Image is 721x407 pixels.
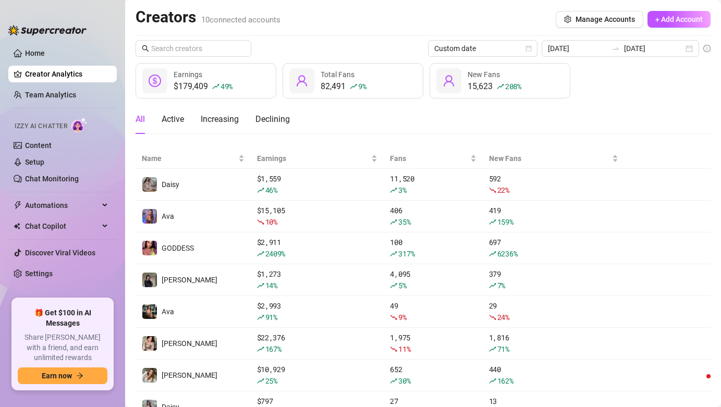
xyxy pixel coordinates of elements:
[497,344,509,354] span: 71 %
[390,300,476,323] div: 49
[257,153,370,164] span: Earnings
[321,70,355,79] span: Total Fans
[390,187,397,194] span: rise
[18,308,107,328] span: 🎁 Get $100 in AI Messages
[489,332,618,355] div: 1,816
[162,339,217,348] span: [PERSON_NAME]
[489,300,618,323] div: 29
[489,218,496,226] span: rise
[576,15,635,23] span: Manage Accounts
[390,377,397,385] span: rise
[142,304,157,319] img: Ava
[526,45,532,52] span: calendar
[612,44,620,53] span: to
[497,217,514,227] span: 159 %
[497,83,504,90] span: rise
[390,218,397,226] span: rise
[443,75,455,87] span: user
[265,185,277,195] span: 46 %
[162,307,174,316] span: Ava
[162,180,179,189] span: Daisy
[257,205,378,228] div: $ 15,105
[201,113,239,126] div: Increasing
[142,273,157,287] img: Anna
[15,121,67,131] span: Izzy AI Chatter
[257,268,378,291] div: $ 1,273
[257,218,264,226] span: fall
[257,346,264,353] span: rise
[162,371,217,379] span: [PERSON_NAME]
[497,280,505,290] span: 7 %
[489,346,496,353] span: rise
[489,364,618,387] div: 440
[25,49,45,57] a: Home
[25,249,95,257] a: Discover Viral Videos
[257,282,264,289] span: rise
[390,314,397,321] span: fall
[149,75,161,87] span: dollar-circle
[18,332,107,363] span: Share [PERSON_NAME] with a friend, and earn unlimited rewards
[142,153,236,164] span: Name
[398,376,410,386] span: 30 %
[358,81,366,91] span: 9 %
[174,70,202,79] span: Earnings
[612,44,620,53] span: swap-right
[489,268,618,291] div: 379
[8,25,87,35] img: logo-BBDzfeDw.svg
[142,368,157,383] img: Paige
[142,209,157,224] img: Ava
[384,149,482,169] th: Fans
[257,173,378,196] div: $ 1,559
[257,250,264,257] span: rise
[497,376,514,386] span: 162 %
[265,280,277,290] span: 14 %
[548,43,607,54] input: Start date
[489,205,618,228] div: 419
[398,344,410,354] span: 11 %
[489,250,496,257] span: rise
[162,212,174,220] span: Ava
[25,91,76,99] a: Team Analytics
[25,218,99,235] span: Chat Copilot
[489,237,618,260] div: 697
[390,205,476,228] div: 406
[25,175,79,183] a: Chat Monitoring
[14,201,22,209] span: thunderbolt
[497,249,518,258] span: 6236 %
[398,249,414,258] span: 317 %
[497,312,509,322] span: 24 %
[655,15,703,23] span: + Add Account
[257,187,264,194] span: rise
[257,364,378,387] div: $ 10,929
[25,141,52,150] a: Content
[398,217,410,227] span: 35 %
[296,75,308,87] span: user
[398,312,406,322] span: 9 %
[556,11,643,28] button: Manage Accounts
[390,268,476,291] div: 4,095
[25,158,44,166] a: Setup
[174,80,233,93] div: $179,409
[265,376,277,386] span: 25 %
[71,117,88,132] img: AI Chatter
[350,83,357,90] span: rise
[489,153,610,164] span: New Fans
[151,43,237,54] input: Search creators
[42,372,72,380] span: Earn now
[265,249,286,258] span: 2409 %
[265,217,277,227] span: 10 %
[142,45,149,52] span: search
[489,314,496,321] span: fall
[489,282,496,289] span: rise
[136,7,280,27] h2: Creators
[142,177,157,192] img: Daisy
[162,113,184,126] div: Active
[257,377,264,385] span: rise
[624,43,683,54] input: End date
[265,344,282,354] span: 167 %
[390,282,397,289] span: rise
[257,332,378,355] div: $ 22,376
[25,197,99,214] span: Automations
[76,372,83,379] span: arrow-right
[14,223,20,230] img: Chat Copilot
